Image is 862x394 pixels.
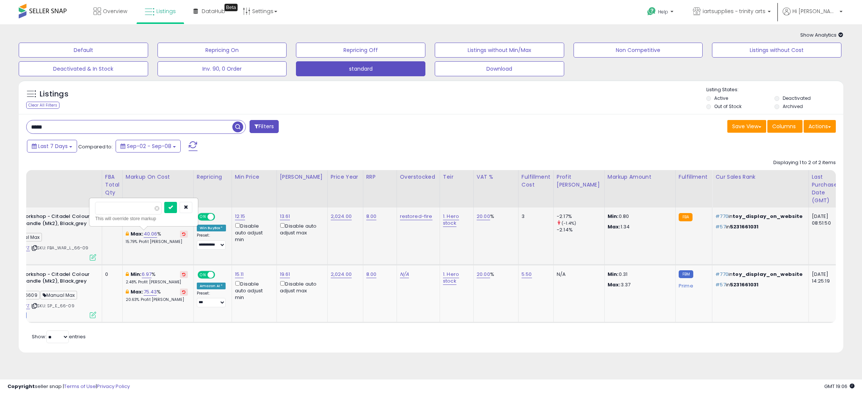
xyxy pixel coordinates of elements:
a: 40.06 [144,230,158,238]
a: 1. Hero stock [443,271,459,285]
a: 75.43 [144,288,157,296]
div: Last Purchase Date (GMT) [812,173,839,204]
a: 8.00 [366,271,377,278]
span: Show Analytics [800,31,843,39]
button: Actions [804,120,836,133]
button: Non Competitive [574,43,703,58]
strong: Min: [608,271,619,278]
div: Amazon AI * [197,283,226,289]
a: 2,024.00 [331,213,352,220]
span: #57 [715,223,725,230]
div: FBA Total Qty [105,173,119,197]
label: Out of Stock [714,103,742,110]
b: Games Workshop - Citadel Colour Painting Handle (Mk2), Black,grey [1,213,92,229]
strong: Max: [608,223,621,230]
div: % [126,289,188,302]
div: Disable auto adjust max [280,280,322,294]
div: Price Year [331,173,360,181]
p: in [715,224,803,230]
a: 8.00 [366,213,377,220]
strong: Min: [608,213,619,220]
div: Disable auto adjust min [235,222,271,243]
div: % [126,231,188,244]
button: Deactivated & In Stock [19,61,148,76]
div: Markup on Cost [126,173,190,181]
label: Deactivated [783,95,811,101]
p: 3.37 [608,281,670,288]
div: VAT % [477,173,515,181]
b: Max: [131,288,144,295]
div: Fulfillment Cost [522,173,550,189]
div: Markup Amount [608,173,672,181]
p: 0.31 [608,271,670,278]
button: Listings without Cost [712,43,841,58]
span: Compared to: [78,143,113,150]
th: CSV column name: cust_attr_4_Teir [440,170,473,207]
a: Hi [PERSON_NAME] [783,7,843,24]
label: Active [714,95,728,101]
span: Manual Max [40,291,77,299]
span: #770 [715,213,728,220]
a: 20.00 [477,271,490,278]
a: 5.50 [522,271,532,278]
p: 2.48% Profit [PERSON_NAME] [126,280,188,285]
a: 1. Hero stock [443,213,459,227]
i: This overrides the store level max markup for this listing [126,231,129,236]
button: Repricing On [158,43,287,58]
div: N/A [557,271,599,278]
span: ON [198,214,208,220]
div: Cur Sales Rank [715,173,805,181]
div: Disable auto adjust min [235,280,271,301]
small: FBA [679,213,693,221]
div: % [477,213,513,220]
b: Max: [131,230,144,237]
div: This will override store markup [95,215,192,222]
p: Listing States: [706,86,844,93]
div: [PERSON_NAME] [280,173,324,181]
p: in [715,281,803,288]
span: OFF [214,214,226,220]
th: CSV column name: cust_attr_3_Overstocked [397,170,440,207]
strong: Max: [608,281,621,288]
button: Inv. 90, 0 Order [158,61,287,76]
span: #57 [715,281,725,288]
div: Tooltip anchor [224,4,238,11]
label: Archived [783,103,803,110]
p: in [715,213,803,220]
div: 0 [105,271,117,278]
small: (-1.4%) [562,220,576,226]
span: iartsupplies ~ trinity arts [703,7,765,15]
div: -2.14% [557,227,604,233]
button: Sep-02 - Sep-08 [116,140,181,153]
span: 5231661031 [730,223,759,230]
button: Columns [767,120,803,133]
a: 19.61 [280,271,290,278]
b: Min: [131,271,142,278]
div: Min Price [235,173,273,181]
div: Displaying 1 to 2 of 2 items [773,159,836,166]
span: Columns [772,123,796,130]
span: Help [658,9,668,15]
span: toy_display_on_website [733,213,803,220]
div: Repricing [197,173,229,181]
a: restored-fire [400,213,432,220]
button: Download [435,61,564,76]
p: in [715,271,803,278]
div: Fulfillment [679,173,709,181]
i: Get Help [647,7,656,16]
a: 12.15 [235,213,245,220]
span: toy_display_on_website [733,271,803,278]
div: Prime [679,280,706,289]
span: OFF [214,271,226,278]
div: Preset: [197,233,226,249]
div: [DATE] 14:25:19 [812,271,837,284]
p: 1.34 [608,224,670,230]
span: 5231661031 [730,281,759,288]
button: Listings without Min/Max [435,43,564,58]
div: -2.17% [557,213,604,220]
span: DataHub [202,7,225,15]
button: Repricing Off [296,43,425,58]
p: 20.63% Profit [PERSON_NAME] [126,297,188,302]
a: Help [641,1,681,24]
span: | SKU: SP_E_66-09 [31,303,74,309]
